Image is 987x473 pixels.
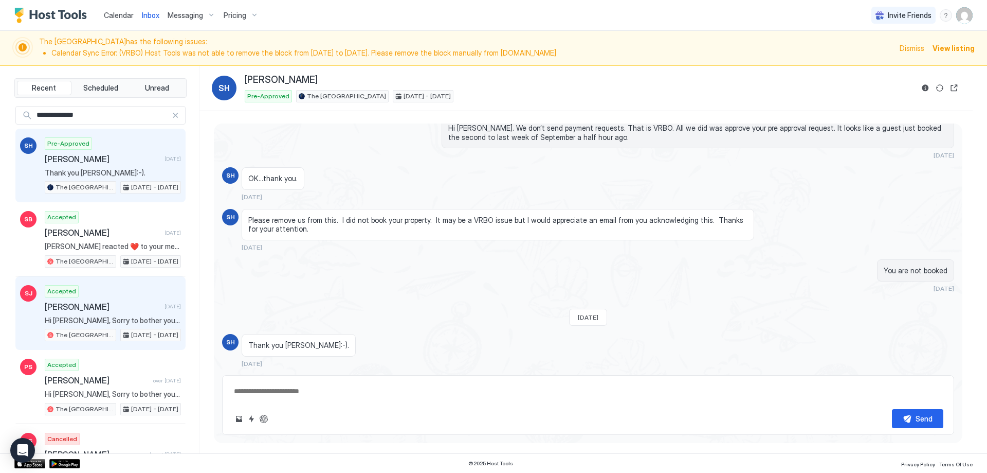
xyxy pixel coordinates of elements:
[56,257,114,266] span: The [GEOGRAPHIC_DATA]
[939,458,973,469] a: Terms Of Use
[153,377,181,384] span: over [DATE]
[226,338,235,347] span: SH
[51,48,893,58] li: Calendar Sync Error: (VRBO) Host Tools was not able to remove the block from [DATE] to [DATE]. Pl...
[948,82,960,94] button: Open reservation
[448,124,947,142] span: Hi [PERSON_NAME]. We don’t send payment requests. That is VRBO. All we did was approve your pre a...
[934,82,946,94] button: Sync reservation
[901,461,935,467] span: Privacy Policy
[245,74,318,86] span: [PERSON_NAME]
[916,413,933,424] div: Send
[47,287,76,296] span: Accepted
[14,78,187,98] div: tab-group
[32,83,56,93] span: Recent
[47,434,77,444] span: Cancelled
[164,230,181,236] span: [DATE]
[24,215,32,224] span: SB
[56,183,114,192] span: The [GEOGRAPHIC_DATA]
[45,449,142,460] span: [PERSON_NAME]
[901,458,935,469] a: Privacy Policy
[47,139,89,148] span: Pre-Approved
[104,11,134,20] span: Calendar
[226,171,235,180] span: SH
[218,82,230,94] span: SH
[39,37,893,59] span: The [GEOGRAPHIC_DATA] has the following issues:
[578,313,598,321] span: [DATE]
[934,151,954,159] span: [DATE]
[74,81,128,95] button: Scheduled
[45,302,160,312] span: [PERSON_NAME]
[248,341,349,350] span: Thank you [PERSON_NAME]:-).
[24,362,32,372] span: PS
[900,43,924,54] div: Dismiss
[245,413,258,425] button: Quick reply
[919,82,931,94] button: Reservation information
[933,43,975,54] div: View listing
[45,154,160,164] span: [PERSON_NAME]
[47,213,76,222] span: Accepted
[56,405,114,414] span: The [GEOGRAPHIC_DATA]
[131,330,178,340] span: [DATE] - [DATE]
[468,460,513,467] span: © 2025 Host Tools
[45,375,149,386] span: [PERSON_NAME]
[242,243,262,251] span: [DATE]
[142,10,159,21] a: Inbox
[226,213,235,222] span: SH
[258,413,270,425] button: ChatGPT Auto Reply
[242,193,262,201] span: [DATE]
[10,438,35,463] div: Open Intercom Messenger
[224,11,246,20] span: Pricing
[248,174,298,183] span: OK...thank you.
[956,7,973,24] div: User profile
[24,141,33,150] span: SH
[83,83,118,93] span: Scheduled
[45,390,181,399] span: Hi [PERSON_NAME], Sorry to bother you but if you have a second, could you write us a review? Revi...
[14,459,45,468] a: App Store
[25,436,32,446] span: LS
[164,303,181,310] span: [DATE]
[145,83,169,93] span: Unread
[142,11,159,20] span: Inbox
[45,227,160,238] span: [PERSON_NAME]
[404,92,451,101] span: [DATE] - [DATE]
[888,11,931,20] span: Invite Friends
[131,257,178,266] span: [DATE] - [DATE]
[45,316,181,325] span: Hi [PERSON_NAME], Sorry to bother you but if you have a second, could you write us a review? Revi...
[47,360,76,370] span: Accepted
[130,81,184,95] button: Unread
[45,242,181,251] span: [PERSON_NAME] reacted ❤️ to your message "Hi [PERSON_NAME], Thanks for being such a great guest a...
[131,183,178,192] span: [DATE] - [DATE]
[884,266,947,275] span: You are not booked
[892,409,943,428] button: Send
[56,330,114,340] span: The [GEOGRAPHIC_DATA]
[934,285,954,292] span: [DATE]
[233,413,245,425] button: Upload image
[49,459,80,468] a: Google Play Store
[940,9,952,22] div: menu
[307,92,386,101] span: The [GEOGRAPHIC_DATA]
[247,92,289,101] span: Pre-Approved
[32,107,172,124] input: Input Field
[242,360,262,367] span: [DATE]
[104,10,134,21] a: Calendar
[168,11,203,20] span: Messaging
[17,81,71,95] button: Recent
[131,405,178,414] span: [DATE] - [DATE]
[248,216,747,234] span: Please remove us from this. I did not book your property. It may be a VRBO issue but I would appr...
[14,8,92,23] a: Host Tools Logo
[45,168,181,178] span: Thank you [PERSON_NAME]:-).
[147,451,181,458] span: almost [DATE]
[939,461,973,467] span: Terms Of Use
[25,289,32,298] span: SJ
[164,155,181,162] span: [DATE]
